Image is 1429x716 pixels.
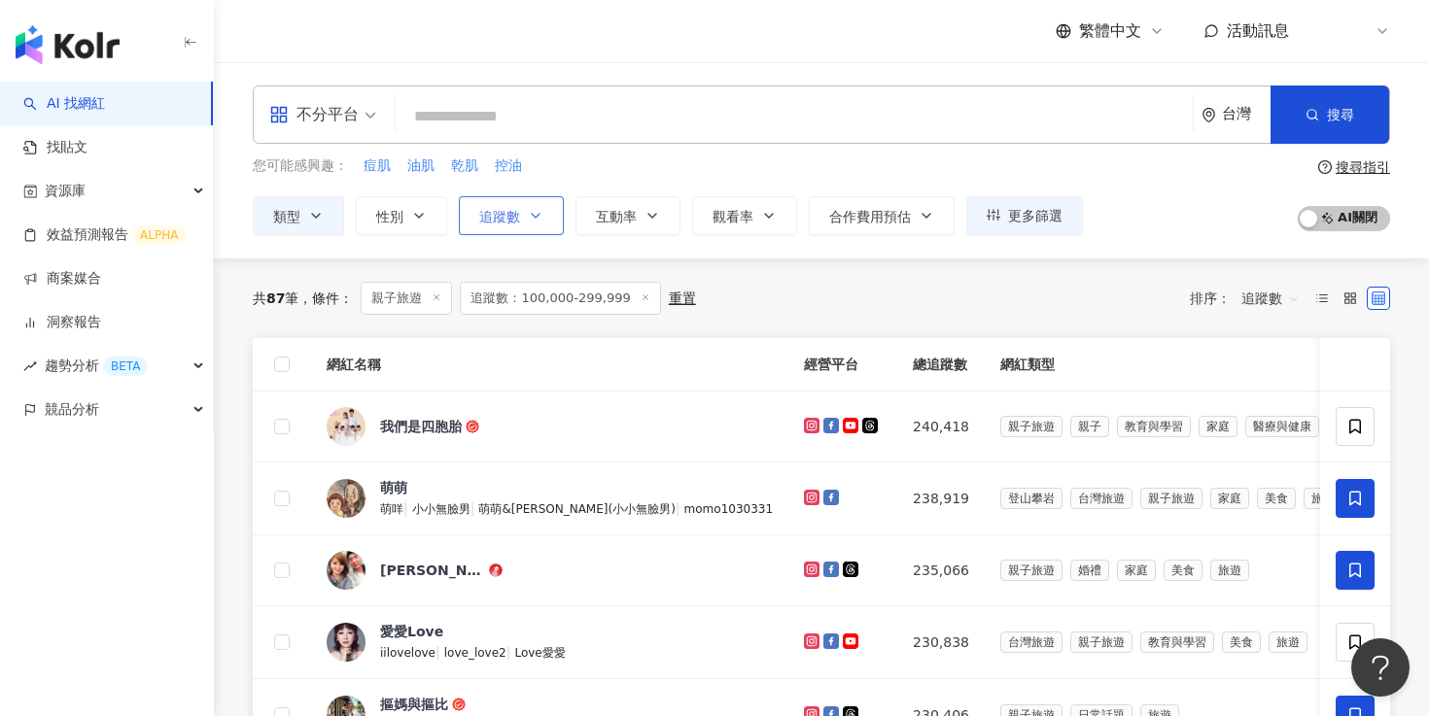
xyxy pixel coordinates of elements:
span: 競品分析 [45,388,99,431]
img: KOL Avatar [327,407,366,446]
th: 經營平台 [788,338,897,392]
span: 追蹤數：100,000-299,999 [460,282,660,315]
span: 教育與學習 [1117,416,1191,437]
button: 痘肌 [363,155,392,177]
span: | [403,500,412,516]
span: 旅遊 [1304,488,1342,509]
a: searchAI 找網紅 [23,94,105,114]
span: 趨勢分析 [45,344,148,388]
iframe: Help Scout Beacon - Open [1351,638,1410,697]
button: 類型 [253,196,344,235]
span: 活動訊息 [1227,21,1289,40]
span: 追蹤數 [479,209,520,224]
span: 萌萌&[PERSON_NAME](小小無臉男) [478,502,675,516]
span: 性別 [376,209,403,224]
span: 台灣旅遊 [1070,488,1133,509]
span: 親子旅遊 [361,282,452,315]
div: 共 筆 [253,290,298,306]
button: 油肌 [406,155,436,177]
span: appstore [269,105,289,124]
span: 親子旅遊 [1070,631,1133,653]
div: 重置 [669,290,696,306]
span: 親子 [1070,416,1109,437]
div: 排序： [1190,283,1310,314]
span: 美食 [1164,560,1202,581]
div: 我們是四胞胎 [380,417,462,436]
td: 230,838 [897,606,985,679]
span: 痘肌 [364,156,391,176]
button: 更多篩選 [966,196,1083,235]
div: 摳媽與摳比 [380,695,448,714]
div: 不分平台 [269,99,359,130]
span: 美食 [1257,488,1296,509]
a: 商案媒合 [23,269,101,289]
span: rise [23,359,37,373]
span: | [506,644,515,660]
div: 萌萌 [380,478,407,497]
a: 找貼文 [23,138,87,157]
td: 238,919 [897,462,985,535]
div: 愛愛Love [380,622,443,641]
span: 您可能感興趣： [253,156,348,176]
span: 資源庫 [45,169,86,213]
span: 乾肌 [451,156,478,176]
span: 追蹤數 [1241,283,1300,314]
a: KOL Avatar我們是四胞胎 [327,407,773,446]
span: 觀看率 [713,209,753,224]
span: question-circle [1318,160,1332,174]
span: 小小無臉男 [412,502,471,516]
span: 87 [266,290,285,306]
a: KOL Avatar[PERSON_NAME]的婚顧生活 [327,551,773,590]
span: 台灣旅遊 [1000,631,1063,653]
span: 醫療與健康 [1245,416,1319,437]
span: K [1342,20,1351,42]
span: 登山攀岩 [1000,488,1063,509]
a: 效益預測報告ALPHA [23,225,186,245]
span: 家庭 [1210,488,1249,509]
div: 搜尋指引 [1336,159,1390,175]
th: 網紅名稱 [311,338,788,392]
a: 洞察報告 [23,313,101,332]
span: 旅遊 [1269,631,1307,653]
span: momo1030331 [684,502,774,516]
span: | [471,500,479,516]
span: iilovelove [380,646,436,660]
a: KOL Avatar萌萌萌咩|小小無臉男|萌萌&[PERSON_NAME](小小無臉男)|momo1030331 [327,478,773,519]
button: 追蹤數 [459,196,564,235]
span: 萌咩 [380,502,403,516]
td: 240,418 [897,392,985,462]
th: 網紅類型 [985,338,1401,392]
span: love_love2 [444,646,506,660]
span: 更多篩選 [1008,208,1063,223]
button: 互動率 [575,196,680,235]
span: 搜尋 [1327,107,1354,122]
span: 合作費用預估 [829,209,911,224]
span: 美食 [1222,631,1261,653]
img: logo [16,25,120,64]
button: 乾肌 [450,155,479,177]
button: 合作費用預估 [809,196,955,235]
span: | [676,500,684,516]
span: 家庭 [1199,416,1237,437]
div: [PERSON_NAME]的婚顧生活 [380,561,485,580]
button: 搜尋 [1271,85,1389,144]
button: 性別 [356,196,447,235]
a: KOL Avatar愛愛Loveiilovelove|love_love2|Love愛愛 [327,622,773,663]
span: 油肌 [407,156,435,176]
span: 家庭 [1117,560,1156,581]
span: 旅遊 [1210,560,1249,581]
span: 互動率 [596,209,637,224]
span: 親子旅遊 [1000,416,1063,437]
span: Love愛愛 [514,646,565,660]
div: BETA [103,357,148,376]
img: KOL Avatar [327,551,366,590]
div: 台灣 [1222,106,1271,122]
span: 類型 [273,209,300,224]
img: KOL Avatar [327,623,366,662]
span: environment [1202,108,1216,122]
span: 條件 ： [298,290,353,306]
button: 觀看率 [692,196,797,235]
span: 婚禮 [1070,560,1109,581]
span: | [436,644,444,660]
button: 控油 [494,155,523,177]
